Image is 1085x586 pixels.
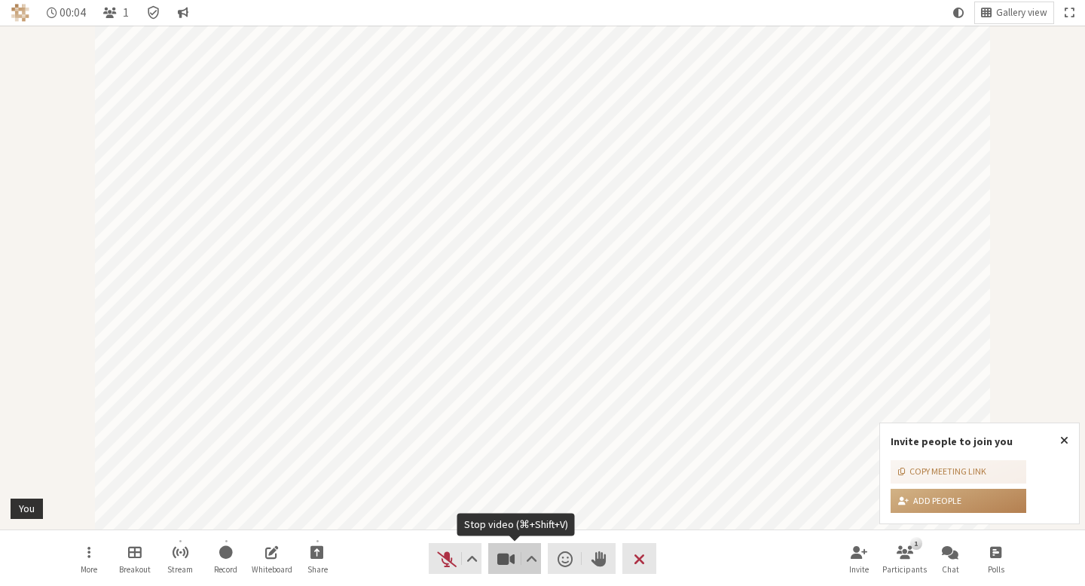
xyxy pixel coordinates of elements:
button: Invite participants (⌘+Shift+I) [838,539,880,579]
button: Change layout [975,2,1053,23]
span: Stream [167,565,193,574]
button: Send a reaction [548,543,582,574]
button: Conversation [172,2,194,23]
span: Record [214,565,237,574]
button: Open participant list [884,539,926,579]
label: Invite people to join you [891,435,1013,448]
button: Start sharing [296,539,338,579]
button: Open participant list [97,2,135,23]
button: Open shared whiteboard [251,539,293,579]
button: Start recording [205,539,247,579]
span: Share [307,565,328,574]
button: Fullscreen [1059,2,1080,23]
button: Audio settings [462,543,481,574]
span: Invite [849,565,869,574]
button: Raise hand [582,543,616,574]
span: Breakout [119,565,151,574]
span: Polls [988,565,1004,574]
span: Participants [882,565,927,574]
button: Unmute (⌘+Shift+A) [429,543,481,574]
div: Copy meeting link [898,465,986,478]
span: Whiteboard [252,565,292,574]
button: Manage Breakout Rooms [114,539,156,579]
button: End or leave meeting [622,543,656,574]
button: Start streaming [159,539,201,579]
button: Open chat [929,539,971,579]
button: Open menu [68,539,110,579]
span: 00:04 [60,6,86,19]
img: Iotum [11,4,29,22]
span: Gallery view [996,8,1047,19]
span: Chat [942,565,959,574]
span: 1 [123,6,129,19]
button: Add people [891,489,1026,513]
button: Close popover [1050,423,1079,458]
button: Open poll [975,539,1017,579]
button: Using system theme [947,2,970,23]
div: Timer [41,2,93,23]
div: Meeting details Encryption enabled [140,2,167,23]
div: 1 [910,537,921,549]
div: You [14,501,40,517]
button: Video setting [522,543,541,574]
button: Copy meeting link [891,460,1026,484]
span: More [81,565,97,574]
button: Stop video (⌘+Shift+V) [488,543,541,574]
